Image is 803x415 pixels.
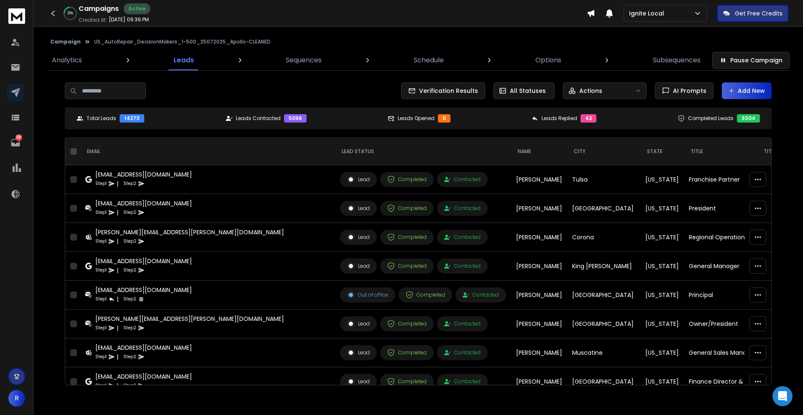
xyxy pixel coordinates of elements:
[444,234,481,241] div: Contacted
[648,50,706,70] a: Subsequences
[581,114,596,123] div: 42
[347,176,370,183] div: Lead
[712,52,790,69] button: Pause Campaign
[406,291,445,299] div: Completed
[95,237,107,246] p: Step 1
[567,252,640,281] td: King [PERSON_NAME]
[511,165,567,194] td: [PERSON_NAME]
[640,252,684,281] td: [US_STATE]
[347,291,388,299] div: Out of office
[684,281,757,310] td: Principal
[117,382,118,390] p: |
[511,281,567,310] td: [PERSON_NAME]
[511,138,567,165] th: NAME
[117,266,118,274] p: |
[640,165,684,194] td: [US_STATE]
[8,390,25,407] button: R
[684,194,757,223] td: President
[640,367,684,396] td: [US_STATE]
[772,386,793,406] div: Open Intercom Messenger
[640,338,684,367] td: [US_STATE]
[236,115,281,122] p: Leads Contacted
[7,134,24,151] a: 100
[542,115,577,122] p: Leads Replied
[444,263,481,269] div: Contacted
[684,138,757,165] th: Title
[414,55,444,65] p: Schedule
[347,320,370,328] div: Lead
[463,292,499,298] div: Contacted
[409,50,449,70] a: Schedule
[567,138,640,165] th: City
[347,262,370,270] div: Lead
[684,367,757,396] td: Finance Director & General Sales Manager
[717,5,788,22] button: Get Free Credits
[347,233,370,241] div: Lead
[87,115,116,122] p: Total Leads
[387,176,427,183] div: Completed
[444,349,481,356] div: Contacted
[123,353,136,361] p: Step 2
[511,338,567,367] td: [PERSON_NAME]
[117,295,118,303] p: |
[737,114,760,123] div: 3304
[640,194,684,223] td: [US_STATE]
[347,378,370,385] div: Lead
[169,50,199,70] a: Leads
[579,87,602,95] p: Actions
[109,16,149,23] p: [DATE] 09:39 PM
[50,38,81,45] button: Campaign
[123,208,136,217] p: Step 2
[535,55,561,65] p: Options
[52,55,82,65] p: Analytics
[95,343,192,352] div: [EMAIL_ADDRESS][DOMAIN_NAME]
[8,8,25,24] img: logo
[530,50,566,70] a: Options
[174,55,194,65] p: Leads
[511,367,567,396] td: [PERSON_NAME]
[401,82,485,99] button: Verification Results
[347,349,370,356] div: Lead
[640,138,684,165] th: State
[79,17,107,23] p: Created At:
[684,223,757,252] td: Regional Operations Manager
[95,179,107,188] p: Step 1
[67,11,73,16] p: 23 %
[684,310,757,338] td: Owner/President
[567,194,640,223] td: [GEOGRAPHIC_DATA]
[286,55,322,65] p: Sequences
[387,233,427,241] div: Completed
[284,114,307,123] div: 5096
[567,310,640,338] td: [GEOGRAPHIC_DATA]
[123,324,136,332] p: Step 2
[653,55,701,65] p: Subsequences
[735,9,783,18] p: Get Free Credits
[387,378,427,385] div: Completed
[684,338,757,367] td: General Sales Manager
[95,315,284,323] div: [PERSON_NAME][EMAIL_ADDRESS][PERSON_NAME][DOMAIN_NAME]
[117,179,118,188] p: |
[123,382,136,390] p: Step 2
[640,310,684,338] td: [US_STATE]
[398,115,435,122] p: Leads Opened
[117,353,118,361] p: |
[281,50,327,70] a: Sequences
[47,50,87,70] a: Analytics
[123,266,136,274] p: Step 2
[123,179,136,188] p: Step 2
[120,114,144,123] div: 14273
[80,138,335,165] th: EMAIL
[567,165,640,194] td: Tulsa
[95,208,107,217] p: Step 1
[387,262,427,270] div: Completed
[670,87,706,95] span: AI Prompts
[688,115,734,122] p: Completed Leads
[95,266,107,274] p: Step 1
[684,165,757,194] td: Franchise Partner
[567,338,640,367] td: Muscatine
[438,114,450,123] div: 0
[387,320,427,328] div: Completed
[123,237,136,246] p: Step 2
[95,382,107,390] p: Step 1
